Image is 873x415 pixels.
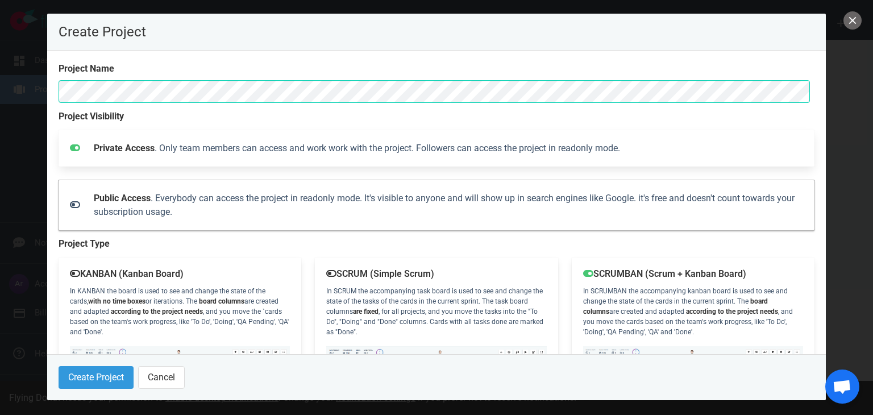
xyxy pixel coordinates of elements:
p: SCRUM (Simple Scrum) [326,269,546,279]
button: close [843,11,862,30]
div: . Everybody can access the project in readonly mode. It's visible to anyone and will show up in s... [87,185,810,226]
div: . Only team members can access and work work with the project. Followers can access the project i... [87,135,810,162]
label: Project Name [59,62,814,76]
strong: Public Access [94,193,151,204]
strong: according to the project needs [111,308,203,316]
p: SCRUMBAN (Scrum + Kanban Board) [583,269,803,279]
label: Project Type [59,237,814,251]
strong: according to the project needs [686,308,778,316]
p: Create Project [59,25,814,39]
strong: board columns [199,297,244,305]
strong: Private Access [94,143,155,153]
p: KANBAN (Kanban Board) [70,269,290,279]
button: Create Project [59,366,134,389]
div: Chat öffnen [825,370,859,404]
strong: with no time boxes [88,297,145,305]
label: Project Visibility [59,110,814,123]
button: Cancel [138,366,185,389]
strong: are fixed [353,308,379,316]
